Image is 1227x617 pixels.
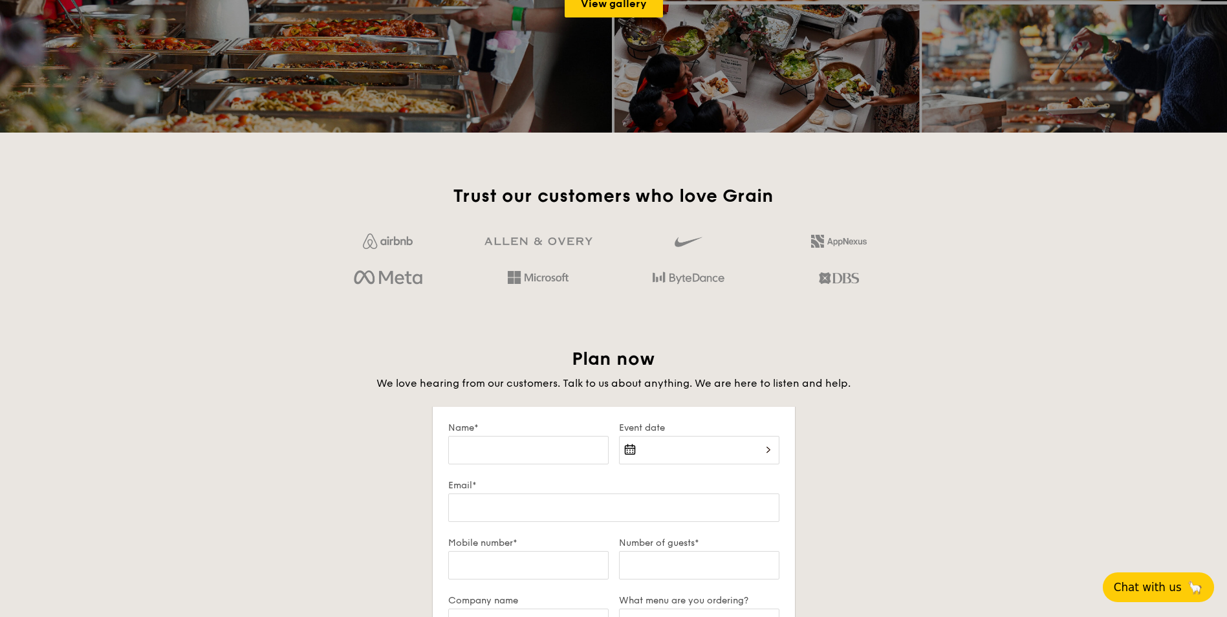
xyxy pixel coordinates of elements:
label: Name* [448,422,609,433]
img: Hd4TfVa7bNwuIo1gAAAAASUVORK5CYII= [508,271,569,284]
img: 2L6uqdT+6BmeAFDfWP11wfMG223fXktMZIL+i+lTG25h0NjUBKOYhdW2Kn6T+C0Q7bASH2i+1JIsIulPLIv5Ss6l0e291fRVW... [811,235,867,248]
span: We love hearing from our customers. Talk to us about anything. We are here to listen and help. [376,377,851,389]
img: meta.d311700b.png [354,267,422,289]
label: What menu are you ordering? [619,595,779,606]
button: Chat with us🦙 [1103,572,1214,602]
h2: Trust our customers who love Grain [318,184,909,208]
span: 🦙 [1187,579,1203,595]
label: Mobile number* [448,537,609,548]
label: Email* [448,480,779,491]
img: GRg3jHAAAAABJRU5ErkJggg== [484,237,592,246]
label: Event date [619,422,779,433]
img: bytedance.dc5c0c88.png [653,267,724,289]
span: Chat with us [1114,581,1182,594]
img: Jf4Dw0UUCKFd4aYAAAAASUVORK5CYII= [363,233,413,249]
span: Plan now [572,348,655,370]
label: Company name [448,595,609,606]
img: gdlseuq06himwAAAABJRU5ErkJggg== [675,231,702,253]
label: Number of guests* [619,537,779,548]
img: dbs.a5bdd427.png [819,267,858,289]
